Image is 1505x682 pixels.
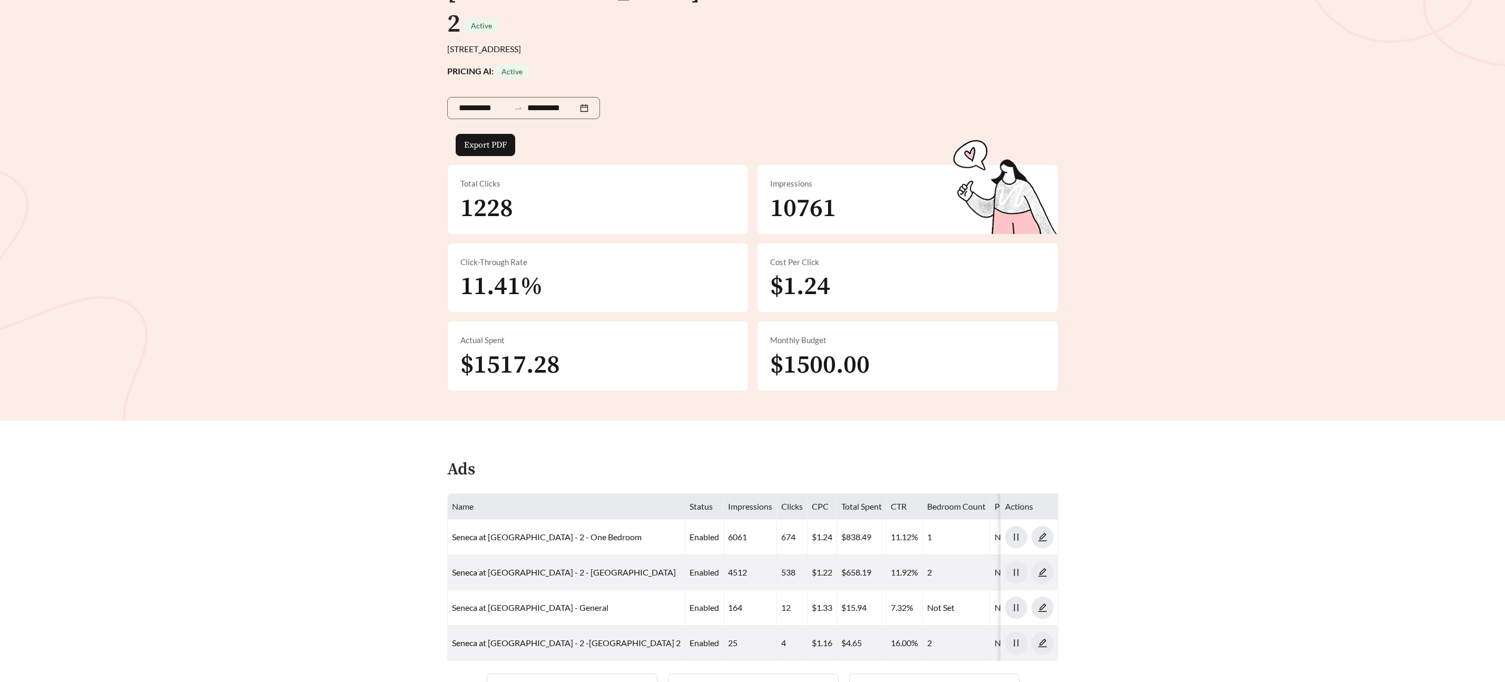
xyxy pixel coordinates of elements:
[990,626,1085,661] td: Not Set
[923,626,990,661] td: 2
[1005,561,1027,583] button: pause
[514,103,523,113] span: to
[1006,532,1027,542] span: pause
[777,494,808,520] th: Clicks
[448,494,685,520] th: Name
[460,193,513,225] span: 1228
[808,626,837,661] td: $1.16
[1032,638,1053,648] span: edit
[777,520,808,555] td: 674
[812,501,829,511] span: CPC
[808,590,837,626] td: $1.33
[837,494,887,520] th: Total Spent
[690,602,719,612] span: enabled
[447,43,1058,55] div: [STREET_ADDRESS]
[447,66,529,76] strong: PRICING AI:
[452,638,681,648] a: Seneca at [GEOGRAPHIC_DATA] - 2 -[GEOGRAPHIC_DATA] 2
[456,134,515,156] button: Export PDF
[1031,638,1054,648] a: edit
[464,139,507,151] span: Export PDF
[777,626,808,661] td: 4
[1031,632,1054,654] button: edit
[837,590,887,626] td: $15.94
[724,626,777,661] td: 25
[1006,638,1027,648] span: pause
[891,501,907,511] span: CTR
[808,555,837,590] td: $1.22
[1006,568,1027,577] span: pause
[887,590,923,626] td: 7.32%
[1031,532,1054,542] a: edit
[685,494,724,520] th: Status
[990,494,1085,520] th: PMS/Scraper Unit Price
[1031,597,1054,619] button: edit
[452,602,608,612] a: Seneca at [GEOGRAPHIC_DATA] - General
[1031,567,1054,577] a: edit
[724,590,777,626] td: 164
[460,349,560,381] span: $1517.28
[923,555,990,590] td: 2
[447,461,475,479] h4: Ads
[770,178,1045,190] div: Impressions
[460,178,735,190] div: Total Clicks
[690,532,719,542] span: enabled
[460,334,735,346] div: Actual Spent
[1031,526,1054,548] button: edit
[990,555,1085,590] td: Not Set
[923,590,990,626] td: Not Set
[990,590,1085,626] td: Not Set
[923,520,990,555] td: 1
[887,555,923,590] td: 11.92%
[770,193,836,225] span: 10761
[1001,494,1058,520] th: Actions
[887,626,923,661] td: 16.00%
[452,567,676,577] a: Seneca at [GEOGRAPHIC_DATA] - 2 - [GEOGRAPHIC_DATA]
[724,520,777,555] td: 6061
[1031,561,1054,583] button: edit
[770,256,1045,268] div: Cost Per Click
[887,520,923,555] td: 11.12%
[777,555,808,590] td: 538
[724,494,777,520] th: Impressions
[770,349,870,381] span: $1500.00
[1005,632,1027,654] button: pause
[724,555,777,590] td: 4512
[837,555,887,590] td: $658.19
[923,494,990,520] th: Bedroom Count
[471,21,492,30] span: Active
[690,638,719,648] span: enabled
[501,67,523,76] span: Active
[1031,602,1054,612] a: edit
[808,520,837,555] td: $1.24
[1032,568,1053,577] span: edit
[452,532,642,542] a: Seneca at [GEOGRAPHIC_DATA] - 2 - One Bedroom
[1006,603,1027,612] span: pause
[1005,526,1027,548] button: pause
[690,567,719,577] span: enabled
[514,103,523,113] span: swap-right
[1005,597,1027,619] button: pause
[777,590,808,626] td: 12
[1032,603,1053,612] span: edit
[770,271,830,303] span: $1.24
[837,520,887,555] td: $838.49
[460,271,543,303] span: 11.41%
[770,334,1045,346] div: Monthly Budget
[990,520,1085,555] td: Not Set
[460,256,735,268] div: Click-Through Rate
[837,626,887,661] td: $4.65
[1032,532,1053,542] span: edit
